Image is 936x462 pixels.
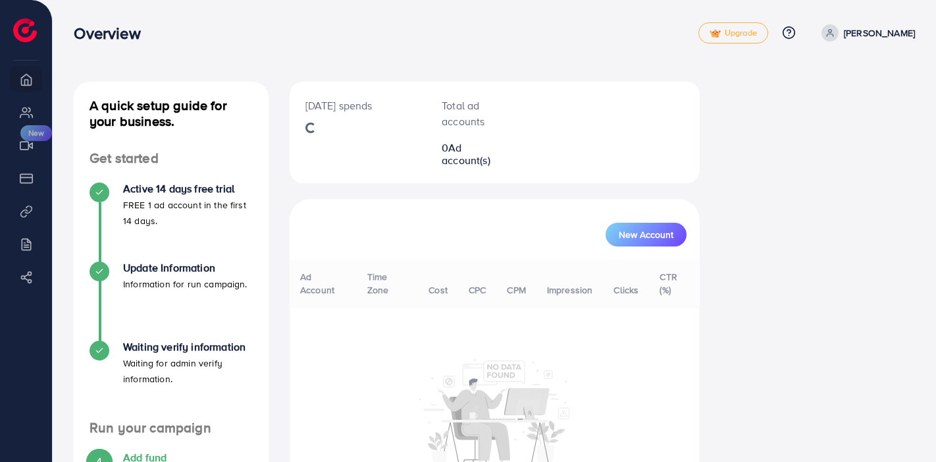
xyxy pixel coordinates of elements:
li: Active 14 days free trial [74,183,269,262]
a: [PERSON_NAME] [816,24,915,42]
img: tick [710,29,721,38]
img: logo [13,18,37,42]
li: Waiting verify information [74,341,269,420]
p: Information for run campaign. [123,276,247,292]
p: [DATE] spends [305,98,411,113]
li: Update Information [74,262,269,341]
h4: Update Information [123,262,247,274]
h4: A quick setup guide for your business. [74,98,269,129]
p: Total ad accounts [442,98,513,129]
h2: 0 [442,142,513,167]
span: Ad account(s) [442,140,490,167]
p: [PERSON_NAME] [844,25,915,41]
p: FREE 1 ad account in the first 14 days. [123,197,253,229]
button: New Account [606,223,687,246]
h4: Waiting verify information [123,341,253,353]
h4: Run your campaign [74,420,269,436]
h4: Get started [74,150,269,167]
span: New Account [619,230,673,239]
h3: Overview [74,24,151,43]
p: Waiting for admin verify information. [123,355,253,387]
h4: Active 14 days free trial [123,183,253,195]
a: tickUpgrade [698,22,768,43]
span: Upgrade [710,28,757,38]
